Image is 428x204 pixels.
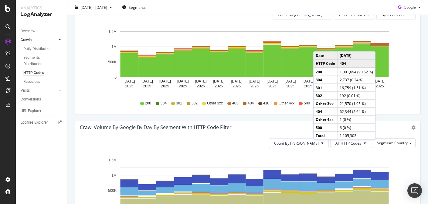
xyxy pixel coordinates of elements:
button: Segments [120,2,148,12]
text: [DATE] [374,79,386,83]
span: Other 4xx [279,101,294,106]
a: Logfiles Explorer [21,119,63,126]
text: 1M [111,173,117,178]
span: 302 [192,101,198,106]
text: 2025 [376,84,384,88]
a: URL Explorer [21,108,63,114]
div: Overview [21,28,35,34]
td: 62,344 (5.64 %) [338,107,375,115]
span: Segments [129,5,146,10]
td: 1,001,694 (90.62 %) [338,68,375,76]
span: 304 [161,101,167,106]
text: [DATE] [267,79,278,83]
td: Other 3xx [314,100,338,107]
a: Segments Distribution [23,55,63,67]
div: Segments Distribution [23,55,57,67]
div: HTTP Codes [23,70,44,76]
text: [DATE] [195,79,207,83]
text: 2025 [197,84,205,88]
text: 2025 [286,84,294,88]
div: Conversions [21,96,41,103]
td: Date [314,52,338,60]
td: Total [314,132,338,139]
a: Conversions [21,96,63,103]
text: 0 [114,75,117,79]
td: 500 [314,124,338,132]
td: 200 [314,68,338,76]
button: Count By [PERSON_NAME] [269,138,329,148]
text: 2025 [125,84,134,88]
text: 1M [111,45,117,49]
button: All HTTP Codes [330,138,371,148]
td: Other 4xx [314,115,338,123]
div: Crawls [21,37,32,43]
text: 1.5M [108,30,117,34]
button: [DATE] - [DATE] [72,2,114,12]
text: [DATE] [284,79,296,83]
a: HTTP Codes [23,70,63,76]
text: 2025 [268,84,277,88]
td: 2,737 (0.24 %) [338,76,375,84]
text: [DATE] [124,79,135,83]
td: 6 (0 %) [338,124,375,132]
div: Open Intercom Messenger [407,183,422,198]
td: 192 (0.01 %) [338,92,375,100]
td: 404 [314,107,338,115]
span: 403 [232,101,238,106]
td: 1 (0 %) [338,115,375,123]
text: [DATE] [213,79,225,83]
td: 304 [314,76,338,84]
text: 2025 [250,84,259,88]
td: 404 [338,59,375,68]
td: [DATE] [338,52,375,60]
text: 2025 [161,84,169,88]
a: Resources [23,79,63,85]
span: 301 [176,101,182,106]
span: [DATE] - [DATE] [80,5,107,10]
text: 2025 [179,84,187,88]
text: [DATE] [159,79,171,83]
span: 200 [145,101,151,106]
span: Country [394,140,408,146]
td: 21,570 (1.95 %) [338,100,375,107]
td: 302 [314,92,338,100]
span: 500 [304,101,310,106]
text: 2025 [233,84,241,88]
text: 500K [108,60,117,64]
td: HTTP Code [314,59,338,68]
text: [DATE] [302,79,314,83]
div: LogAnalyzer [21,11,62,18]
button: Google [396,2,423,12]
text: [DATE] [141,79,153,83]
span: Count By Day [274,141,319,146]
text: 2025 [143,84,151,88]
div: Daily Distribution [23,46,52,52]
span: Other 3xx [207,101,223,106]
div: Crawl Volume by google by Day by Segment with HTTP Code Filter [80,124,232,130]
span: 404 [248,101,254,106]
div: Resources [23,79,40,85]
td: 1,105,303 [338,132,375,139]
text: 2025 [215,84,223,88]
td: 301 [314,84,338,92]
span: 410 [263,101,269,106]
span: Segment [377,140,393,146]
div: Logfiles Explorer [21,119,48,126]
a: Daily Distribution [23,46,63,52]
svg: A chart. [80,24,416,95]
span: All HTTP Codes [335,141,361,146]
text: 2025 [304,84,312,88]
div: gear [411,125,416,130]
a: Crawls [21,37,57,43]
td: 16,759 (1.51 %) [338,84,375,92]
text: [DATE] [249,79,260,83]
text: 500K [108,188,117,193]
div: Analytics [21,5,62,11]
text: 1.5M [108,158,117,162]
div: URL Explorer [21,108,41,114]
a: Overview [21,28,63,34]
a: Visits [21,87,57,94]
div: Visits [21,87,30,94]
span: Google [404,5,416,10]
